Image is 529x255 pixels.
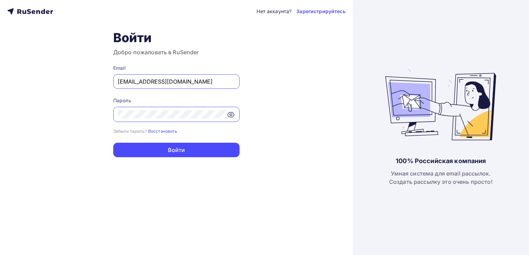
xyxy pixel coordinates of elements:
div: Нет аккаунта? [257,8,292,15]
input: Укажите свой email [118,77,235,86]
h3: Добро пожаловать в RuSender [113,48,240,56]
div: Пароль [113,97,240,104]
div: Email [113,65,240,72]
div: Умная система для email рассылок. Создать рассылку это очень просто! [389,169,493,186]
a: Зарегистрируйтесь [296,8,345,15]
button: Войти [113,143,240,157]
small: Забыли пароль? [113,129,147,134]
small: Восстановить [148,129,178,134]
h1: Войти [113,30,240,45]
a: Восстановить [148,128,178,134]
div: 100% Российская компания [396,157,486,165]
